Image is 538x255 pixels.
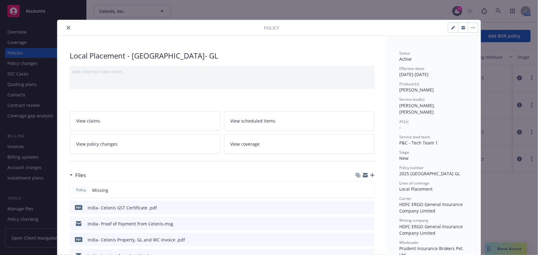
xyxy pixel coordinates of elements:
div: Files [70,171,86,179]
div: Add internal notes here... [72,68,372,75]
a: View policy changes [70,134,220,154]
span: P&C - Tech Team 1 [399,140,438,146]
span: New [399,155,409,161]
button: download file [357,237,362,243]
a: View coverage [224,134,375,154]
button: preview file [367,204,372,211]
span: Policy number [399,165,424,170]
a: View scheduled items [224,111,375,131]
span: HDFC ERGO General Insurance Company Limited [399,201,464,214]
span: 2025 [GEOGRAPHIC_DATA] GL [399,171,460,176]
span: - [399,124,401,130]
span: Stage [399,150,409,155]
div: Inida- Proof of Payment from Celonis.msg [88,221,173,227]
span: pdf [75,237,82,242]
button: preview file [367,237,372,243]
button: preview file [367,221,372,227]
span: Policy [75,187,87,193]
span: pdf [75,205,82,210]
span: View scheduled items [231,118,276,124]
span: [PERSON_NAME], [PERSON_NAME] [399,103,436,115]
h3: Files [75,171,86,179]
div: India- Celonis GST Certificate .pdf [88,204,157,211]
div: [DATE] - [DATE] [399,66,468,78]
span: Wholesaler [399,240,419,245]
span: Status [399,51,410,56]
span: HDFC ERGO General Insurance Company Limited [399,224,464,236]
div: Local Placement [399,186,468,192]
span: View policy changes [76,141,117,147]
button: download file [357,204,362,211]
span: Missing [92,187,108,193]
span: Policy [264,25,279,31]
button: download file [357,221,362,227]
div: India- Celonis Property, GL and WC invoice .pdf [88,237,185,243]
span: [PERSON_NAME] [399,87,434,93]
span: Producer(s) [399,81,419,87]
span: Active [399,56,412,62]
span: Service lead(s) [399,97,425,102]
span: Effective dates [399,66,425,71]
span: Writing company [399,218,428,223]
span: AC(s) [399,119,409,124]
span: Lines of coverage [399,180,429,186]
span: Service lead team [399,134,430,140]
span: View coverage [231,141,260,147]
button: close [65,24,72,31]
a: View claims [70,111,220,131]
span: Carrier [399,196,412,201]
span: View claims [76,118,100,124]
div: Local Placement - [GEOGRAPHIC_DATA]- GL [70,51,375,61]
